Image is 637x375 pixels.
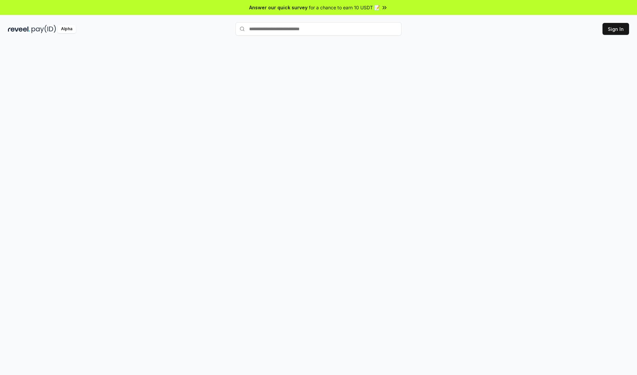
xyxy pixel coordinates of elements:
span: for a chance to earn 10 USDT 📝 [309,4,380,11]
img: reveel_dark [8,25,30,33]
div: Alpha [57,25,76,33]
img: pay_id [32,25,56,33]
span: Answer our quick survey [249,4,308,11]
button: Sign In [602,23,629,35]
